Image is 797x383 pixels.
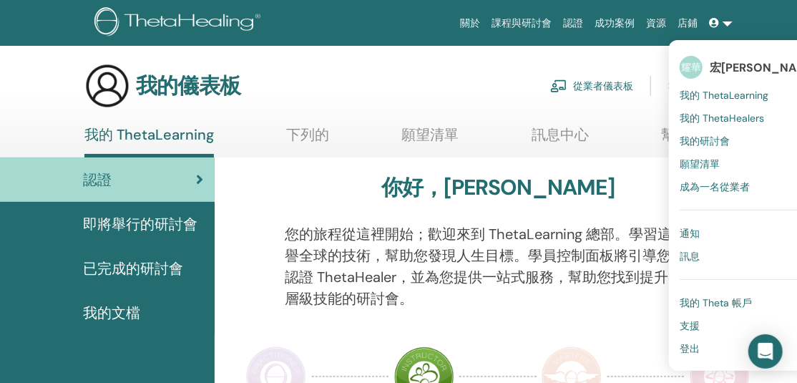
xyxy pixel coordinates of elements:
[558,10,590,37] a: 認證
[680,180,750,193] font: 成為一名從業者
[550,79,567,92] img: chalkboard-teacher.svg
[673,10,704,37] a: 店鋪
[680,250,700,263] font: 訊息
[492,17,552,29] font: 課程與研討會
[402,125,459,144] font: 願望清單
[84,126,214,157] a: 我的 ThetaLearning
[461,17,481,29] font: 關於
[83,304,140,322] font: 我的文檔
[590,10,641,37] a: 成功案例
[84,125,214,144] font: 我的 ThetaLearning
[681,61,701,74] font: 耀華
[678,17,698,29] font: 店鋪
[680,157,720,170] font: 願望清單
[641,10,673,37] a: 資源
[286,126,329,154] a: 下列的
[573,80,633,93] font: 從業者儀表板
[94,7,265,39] img: logo.png
[550,70,633,102] a: 從業者儀表板
[647,17,667,29] font: 資源
[680,112,764,125] font: 我的 ThetaHealers
[564,17,584,29] font: 認證
[668,70,731,102] a: 我的帳戶
[83,259,183,278] font: 已完成的研討會
[83,215,197,233] font: 即將舉行的研討會
[680,296,752,309] font: 我的 Theta 帳戶
[680,89,768,102] font: 我的 ThetaLearning
[455,10,486,37] a: 關於
[381,173,615,201] font: 你好，[PERSON_NAME]
[136,72,240,100] font: 我的儀表板
[661,125,733,144] font: 幫助和資源
[668,74,685,98] img: cog.svg
[532,125,589,144] font: 訊息中心
[402,126,459,154] a: 願望清單
[84,63,130,109] img: generic-user-icon.jpg
[680,227,700,240] font: 通知
[286,125,329,144] font: 下列的
[680,319,700,332] font: 支援
[532,126,589,154] a: 訊息中心
[680,135,730,147] font: 我的研討會
[83,170,112,189] font: 認證
[285,225,701,308] font: 您的旅程從這裡開始；歡迎來到 ThetaLearning 總部。學習這項享譽全球的技術，幫助您發現人生目標。學員控制面板將引導您成為認證 ThetaHealer，並為您提供一站式服務，幫助您找到...
[486,10,558,37] a: 課程與研討會
[595,17,635,29] font: 成功案例
[680,342,700,355] font: 登出
[661,126,733,154] a: 幫助和資源
[748,334,783,369] div: 開啟 Intercom Messenger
